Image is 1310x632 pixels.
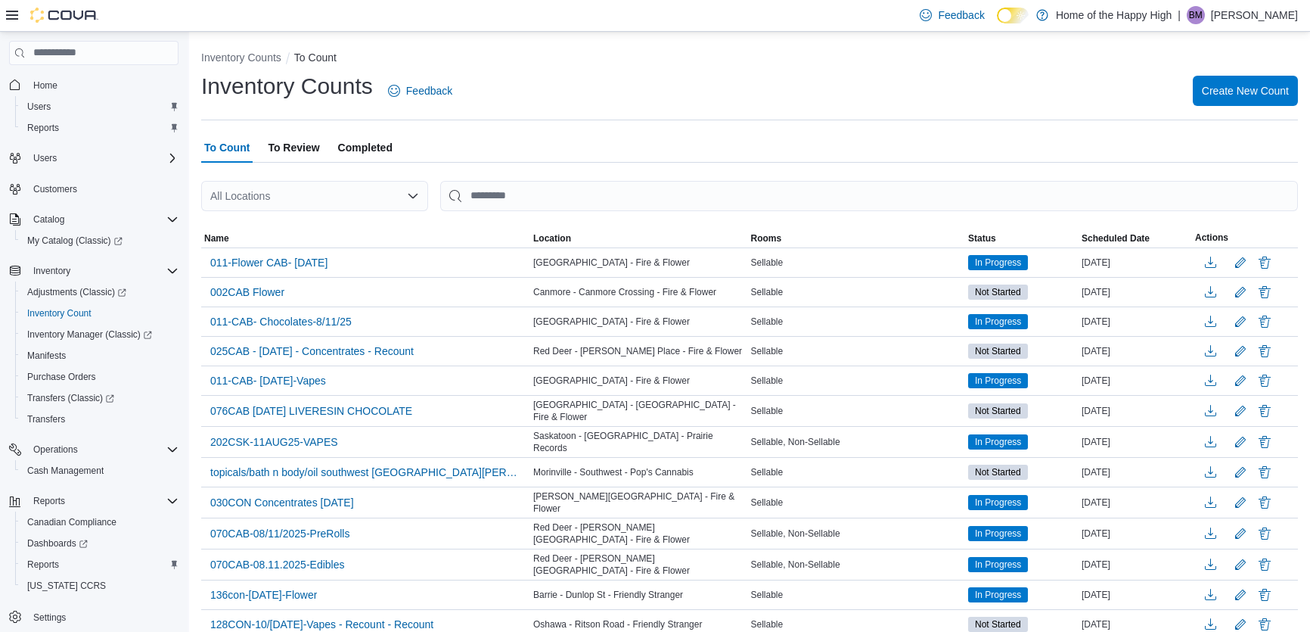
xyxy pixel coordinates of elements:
a: Canadian Compliance [21,513,123,531]
div: Sellable [748,463,966,481]
span: In Progress [975,315,1021,328]
button: 076CAB [DATE] LIVERESIN CHOCOLATE [204,400,418,422]
button: Operations [3,439,185,460]
span: 025CAB - [DATE] - Concentrates - Recount [210,344,414,359]
span: Name [204,232,229,244]
button: 202CSK-11AUG25-VAPES [204,431,344,453]
a: Inventory Manager (Classic) [21,325,158,344]
input: Dark Mode [997,8,1029,23]
span: Reports [21,556,178,574]
button: Delete [1256,433,1274,451]
div: Sellable, Non-Sellable [748,556,966,574]
span: Users [21,98,178,116]
span: In Progress [975,496,1021,509]
button: 025CAB - [DATE] - Concentrates - Recount [204,340,420,363]
span: Not Started [975,618,1021,631]
span: Barrie - Dunlop St - Friendly Stranger [533,589,683,601]
button: Name [201,229,530,248]
span: Users [27,149,178,167]
span: Purchase Orders [21,368,178,386]
span: Catalog [33,213,64,226]
button: 011-CAB- Chocolates-8/11/25 [204,310,358,333]
h1: Inventory Counts [201,71,373,101]
a: Adjustments (Classic) [15,282,185,303]
button: Purchase Orders [15,366,185,388]
div: [DATE] [1079,556,1192,574]
span: Reports [27,122,59,134]
span: Not Started [968,403,1028,419]
span: Not Started [975,465,1021,479]
button: Catalog [27,210,70,229]
div: Sellable [748,313,966,331]
button: Delete [1256,586,1274,604]
div: [DATE] [1079,463,1192,481]
span: Location [533,232,571,244]
span: Canadian Compliance [27,516,116,528]
span: Transfers (Classic) [21,389,178,407]
button: 070CAB-08.11.2025-Edibles [204,553,350,576]
span: 128CON-10/[DATE]-Vapes - Recount - Recount [210,617,433,632]
span: [PERSON_NAME][GEOGRAPHIC_DATA] - Fire & Flower [533,490,745,515]
span: In Progress [968,434,1028,450]
a: Settings [27,609,72,627]
button: Edit count details [1231,553,1249,576]
span: Saskatoon - [GEOGRAPHIC_DATA] - Prairie Records [533,430,745,454]
button: Edit count details [1231,400,1249,422]
button: Users [15,96,185,117]
button: Delete [1256,402,1274,420]
button: Edit count details [1231,340,1249,363]
span: Feedback [938,8,984,23]
span: Customers [33,183,77,195]
p: Home of the Happy High [1056,6,1172,24]
span: Reports [33,495,65,507]
span: Catalog [27,210,178,229]
button: Inventory Counts [201,51,281,64]
span: 030CON Concentrates [DATE] [210,495,354,510]
input: This is a search bar. After typing your query, hit enter to filter the results lower in the page. [440,181,1298,211]
span: Adjustments (Classic) [27,286,126,298]
span: Settings [27,607,178,626]
span: Cash Management [21,462,178,480]
button: Inventory Count [15,303,185,324]
button: Create New Count [1193,76,1298,106]
span: [GEOGRAPHIC_DATA] - Fire & Flower [533,257,690,269]
button: Reports [15,554,185,575]
span: Reports [27,559,59,571]
a: Inventory Manager (Classic) [15,324,185,345]
button: Cash Management [15,460,185,481]
span: Reports [27,492,178,510]
button: Rooms [748,229,966,248]
span: In Progress [975,435,1021,449]
span: Inventory Count [21,304,178,322]
a: My Catalog (Classic) [15,230,185,251]
a: Customers [27,180,83,198]
span: Operations [33,444,78,456]
button: 011-CAB- [DATE]-Vapes [204,369,332,392]
button: 011-Flower CAB- [DATE] [204,251,334,274]
span: Red Deer - [PERSON_NAME][GEOGRAPHIC_DATA] - Fire & Flower [533,553,745,577]
div: [DATE] [1079,283,1192,301]
span: Purchase Orders [27,371,96,383]
button: Edit count details [1231,251,1249,274]
button: Delete [1256,556,1274,574]
button: Reports [3,490,185,512]
span: Completed [338,132,393,163]
button: Reports [27,492,71,510]
button: topicals/bath n body/oil southwest [GEOGRAPHIC_DATA][PERSON_NAME][GEOGRAPHIC_DATA] - Southwest - ... [204,461,527,484]
span: BM [1189,6,1203,24]
a: Inventory Count [21,304,98,322]
span: Actions [1195,232,1228,244]
div: [DATE] [1079,525,1192,543]
span: Users [27,101,51,113]
span: Home [27,76,178,95]
div: Sellable [748,342,966,360]
nav: An example of EuiBreadcrumbs [201,50,1298,68]
button: Status [965,229,1079,248]
button: Catalog [3,209,185,230]
span: Not Started [968,465,1028,480]
span: Rooms [751,232,782,244]
button: Delete [1256,525,1274,543]
div: Bree Medeiros [1187,6,1205,24]
button: Edit count details [1231,369,1249,392]
span: Create New Count [1202,83,1289,98]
